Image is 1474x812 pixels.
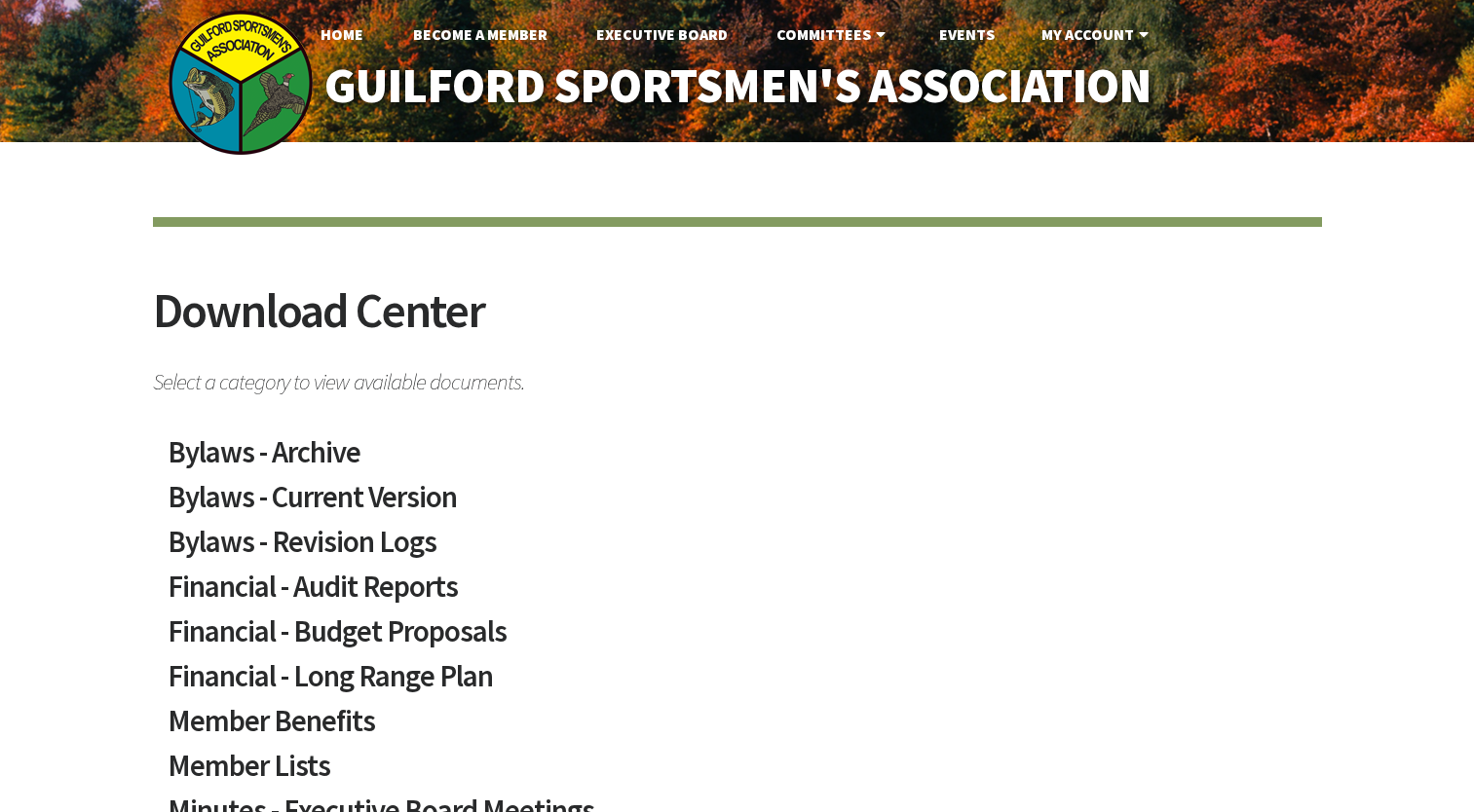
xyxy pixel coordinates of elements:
[168,437,1307,482] a: Bylaws - Archive
[168,661,1307,706] a: Financial - Long Range Plan
[153,286,1322,359] h2: Download Center
[168,751,1307,795] a: Member Lists
[168,572,1307,616] a: Financial - Audit Reports
[397,15,563,54] a: Become A Member
[153,359,1322,393] span: Select a category to view available documents.
[168,482,1307,527] a: Bylaws - Current Version
[168,10,314,156] img: logo_sm.png
[168,616,1307,661] a: Financial - Budget Proposals
[168,527,1307,572] a: Bylaws - Revision Logs
[283,45,1191,128] a: Guilford Sportsmen's Association
[761,15,906,54] a: Committees
[305,15,379,54] a: Home
[924,15,1010,54] a: Events
[168,706,1307,751] a: Member Benefits
[581,15,743,54] a: Executive Board
[1026,15,1169,54] a: My Account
